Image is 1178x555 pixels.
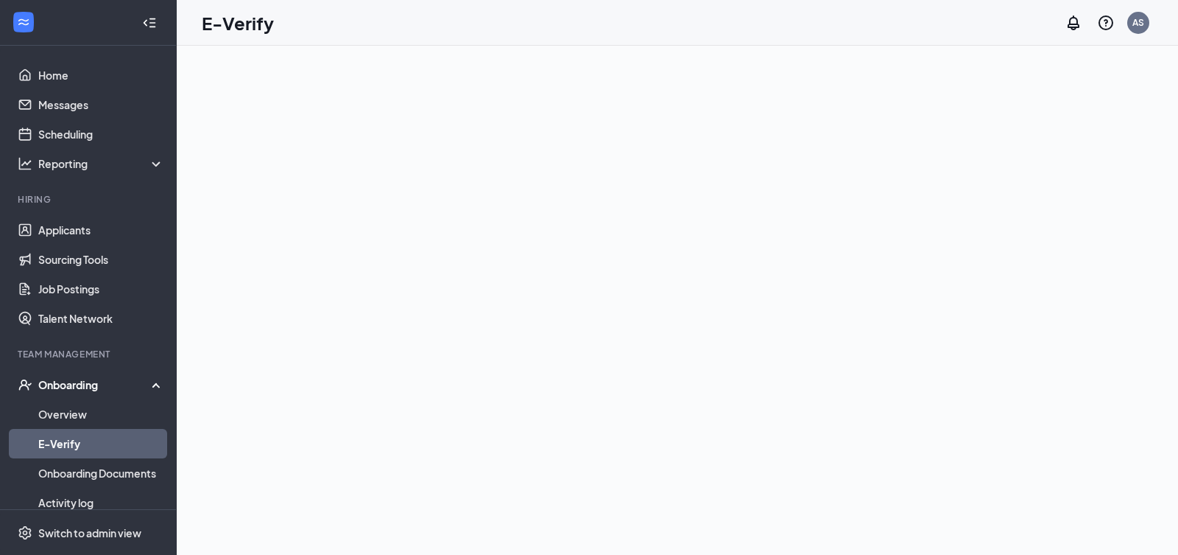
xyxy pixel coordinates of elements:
[38,526,141,540] div: Switch to admin view
[38,429,164,458] a: E-Verify
[1132,16,1144,29] div: AS
[18,526,32,540] svg: Settings
[38,274,164,304] a: Job Postings
[38,304,164,333] a: Talent Network
[38,488,164,517] a: Activity log
[38,90,164,119] a: Messages
[38,458,164,488] a: Onboarding Documents
[38,245,164,274] a: Sourcing Tools
[38,215,164,245] a: Applicants
[18,377,32,392] svg: UserCheck
[38,399,164,429] a: Overview
[38,119,164,149] a: Scheduling
[16,15,31,29] svg: WorkstreamLogo
[202,10,274,35] h1: E-Verify
[1065,14,1082,32] svg: Notifications
[1097,14,1115,32] svg: QuestionInfo
[18,193,161,206] div: Hiring
[38,60,164,90] a: Home
[38,156,165,171] div: Reporting
[18,156,32,171] svg: Analysis
[142,15,157,30] svg: Collapse
[38,377,152,392] div: Onboarding
[18,348,161,360] div: Team Management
